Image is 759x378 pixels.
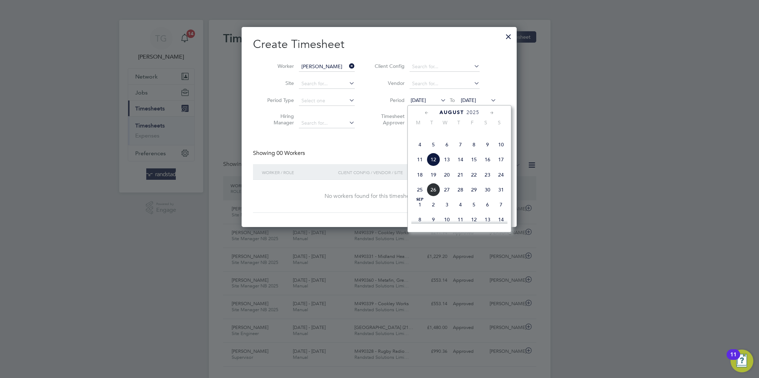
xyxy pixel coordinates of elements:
[494,153,508,166] span: 17
[299,96,355,106] input: Select one
[494,213,508,226] span: 14
[454,153,467,166] span: 14
[440,153,454,166] span: 13
[299,62,355,72] input: Search for...
[439,109,464,115] span: August
[481,153,494,166] span: 16
[467,168,481,182] span: 22
[413,168,427,182] span: 18
[413,153,427,166] span: 11
[373,63,405,69] label: Client Config
[448,96,457,105] span: To
[465,119,479,126] span: F
[410,62,480,72] input: Search for...
[454,168,467,182] span: 21
[440,168,454,182] span: 20
[262,97,294,103] label: Period Type
[481,213,494,226] span: 13
[479,119,492,126] span: S
[413,138,427,151] span: 4
[494,183,508,196] span: 31
[461,97,476,103] span: [DATE]
[253,150,306,157] div: Showing
[411,97,426,103] span: [DATE]
[494,168,508,182] span: 24
[731,350,753,372] button: Open Resource Center, 11 new notifications
[427,183,440,196] span: 26
[730,355,737,364] div: 11
[413,198,427,211] span: 1
[260,193,498,200] div: No workers found for this timesheet period.
[454,183,467,196] span: 28
[373,97,405,103] label: Period
[481,138,494,151] span: 9
[454,198,467,211] span: 4
[299,118,355,128] input: Search for...
[452,119,465,126] span: T
[454,138,467,151] span: 7
[276,150,305,157] span: 00 Workers
[494,138,508,151] span: 10
[411,119,425,126] span: M
[373,80,405,86] label: Vendor
[467,109,479,115] span: 2025
[481,198,494,211] span: 6
[467,138,481,151] span: 8
[440,198,454,211] span: 3
[427,213,440,226] span: 9
[481,183,494,196] span: 30
[427,153,440,166] span: 12
[467,213,481,226] span: 12
[299,79,355,89] input: Search for...
[262,80,294,86] label: Site
[410,79,480,89] input: Search for...
[373,113,405,126] label: Timesheet Approver
[440,138,454,151] span: 6
[253,37,505,52] h2: Create Timesheet
[427,198,440,211] span: 2
[440,213,454,226] span: 10
[467,183,481,196] span: 29
[262,113,294,126] label: Hiring Manager
[427,168,440,182] span: 19
[413,183,427,196] span: 25
[481,168,494,182] span: 23
[454,213,467,226] span: 11
[440,183,454,196] span: 27
[438,119,452,126] span: W
[427,138,440,151] span: 5
[413,213,427,226] span: 8
[494,198,508,211] span: 7
[336,164,450,180] div: Client Config / Vendor / Site
[260,164,336,180] div: Worker / Role
[413,198,427,201] span: Sep
[425,119,438,126] span: T
[492,119,506,126] span: S
[467,153,481,166] span: 15
[262,63,294,69] label: Worker
[467,198,481,211] span: 5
